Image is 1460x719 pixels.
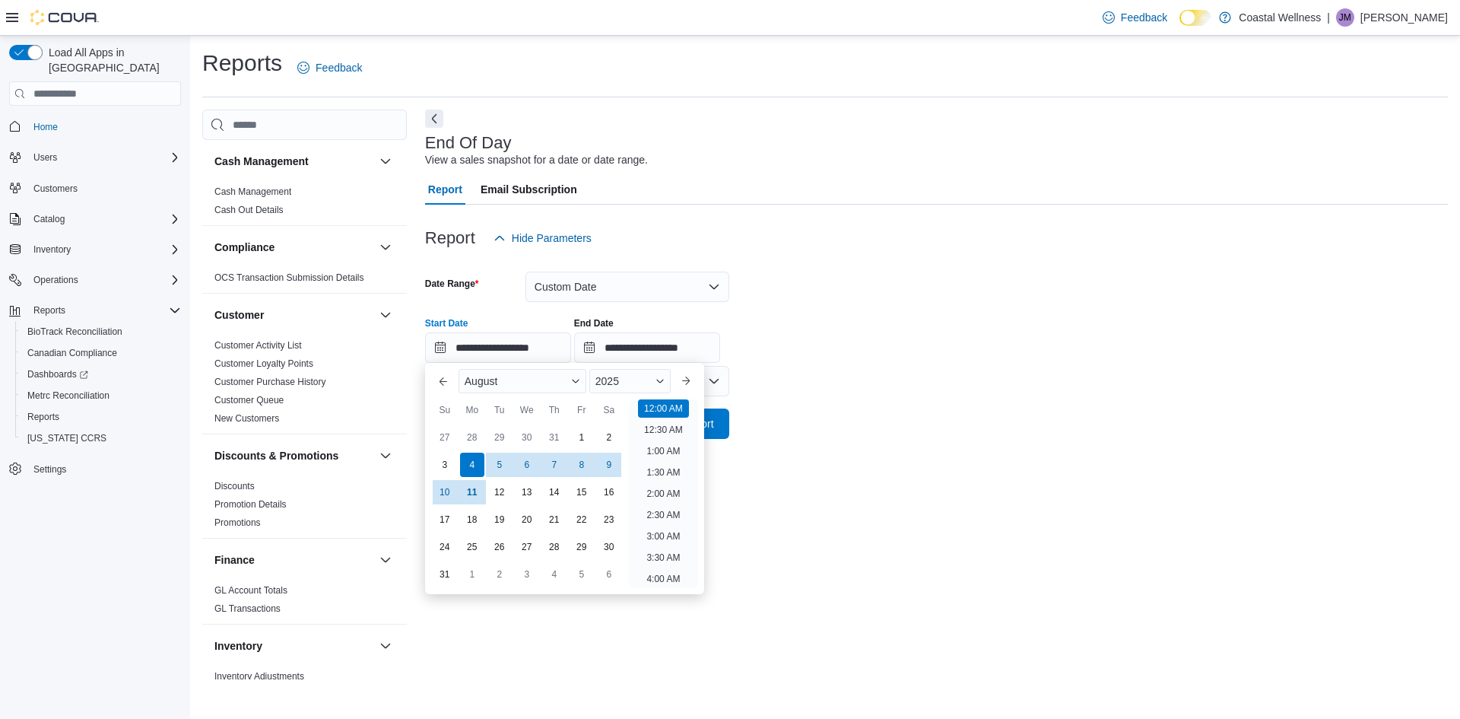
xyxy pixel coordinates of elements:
h3: Inventory [214,638,262,654]
li: 2:00 AM [640,485,686,503]
div: day-26 [487,535,512,559]
div: Finance [202,581,407,624]
p: Coastal Wellness [1239,8,1321,27]
input: Press the down key to open a popover containing a calendar. [574,332,720,363]
a: Feedback [291,52,368,83]
div: day-30 [597,535,621,559]
a: Settings [27,460,72,479]
span: GL Transactions [214,603,281,615]
button: Hide Parameters [487,223,598,253]
h3: Cash Management [214,154,309,169]
span: Home [27,116,181,135]
li: 12:30 AM [638,421,689,439]
div: Fr [570,398,594,422]
div: day-17 [433,507,457,532]
h1: Reports [202,48,282,78]
div: day-2 [487,562,512,587]
div: day-6 [597,562,621,587]
li: 3:30 AM [640,549,686,567]
button: Previous Month [431,369,455,393]
div: day-9 [597,453,621,477]
div: Discounts & Promotions [202,477,407,538]
a: Dashboards [21,365,94,383]
span: Customer Queue [214,394,284,406]
span: August [465,375,498,387]
div: day-29 [487,425,512,450]
span: Users [27,148,181,167]
a: BioTrack Reconciliation [21,323,129,341]
div: day-8 [570,453,594,477]
a: Reports [21,408,65,426]
button: Catalog [27,210,71,228]
button: Discounts & Promotions [214,448,373,463]
span: Metrc Reconciliation [27,390,109,402]
div: day-2 [597,425,621,450]
div: Julie Mellano [1336,8,1354,27]
span: Inventory [27,240,181,259]
div: day-31 [542,425,567,450]
a: Promotions [214,517,261,528]
span: Promotions [214,517,261,529]
button: Next [425,110,443,128]
a: Customer Queue [214,395,284,406]
span: Customer Activity List [214,339,302,352]
span: Settings [27,460,181,479]
button: Inventory [27,240,77,259]
a: GL Transactions [214,603,281,614]
span: Hide Parameters [512,231,592,246]
span: Reports [27,411,59,423]
p: [PERSON_NAME] [1360,8,1448,27]
span: Cash Management [214,186,291,198]
button: Users [27,148,63,167]
div: day-15 [570,480,594,504]
div: Su [433,398,457,422]
button: Inventory [3,239,187,260]
div: day-20 [515,507,539,532]
button: Metrc Reconciliation [15,385,187,406]
p: | [1327,8,1330,27]
div: Mo [460,398,484,422]
div: View a sales snapshot for a date or date range. [425,152,648,168]
li: 3:00 AM [640,527,686,546]
span: Users [33,151,57,164]
h3: Compliance [214,240,275,255]
div: day-14 [542,480,567,504]
a: Cash Management [214,186,291,197]
button: Settings [3,458,187,480]
div: day-22 [570,507,594,532]
button: Customer [214,307,373,323]
li: 1:00 AM [640,442,686,460]
div: day-13 [515,480,539,504]
button: Reports [27,301,71,320]
button: Reports [15,406,187,428]
span: Canadian Compliance [27,347,117,359]
span: Load All Apps in [GEOGRAPHIC_DATA] [43,45,181,75]
a: [US_STATE] CCRS [21,429,113,447]
button: Discounts & Promotions [376,447,395,465]
div: August, 2025 [431,424,623,588]
input: Dark Mode [1179,10,1211,26]
h3: Finance [214,552,255,568]
div: Customer [202,336,407,434]
span: 2025 [595,375,619,387]
div: day-16 [597,480,621,504]
span: Washington CCRS [21,429,181,447]
label: Start Date [425,317,468,329]
button: Finance [376,551,395,569]
span: OCS Transaction Submission Details [214,272,364,284]
div: day-5 [570,562,594,587]
div: day-3 [515,562,539,587]
span: Reports [27,301,181,320]
button: Home [3,115,187,137]
span: Dashboards [21,365,181,383]
a: Inventory Adjustments [214,671,304,682]
h3: Discounts & Promotions [214,448,338,463]
div: day-30 [515,425,539,450]
span: Reports [33,304,65,317]
a: Dashboards [15,364,187,385]
a: Customer Purchase History [214,377,326,387]
ul: Time [629,399,698,588]
div: Compliance [202,269,407,293]
div: day-1 [570,425,594,450]
button: BioTrack Reconciliation [15,321,187,342]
